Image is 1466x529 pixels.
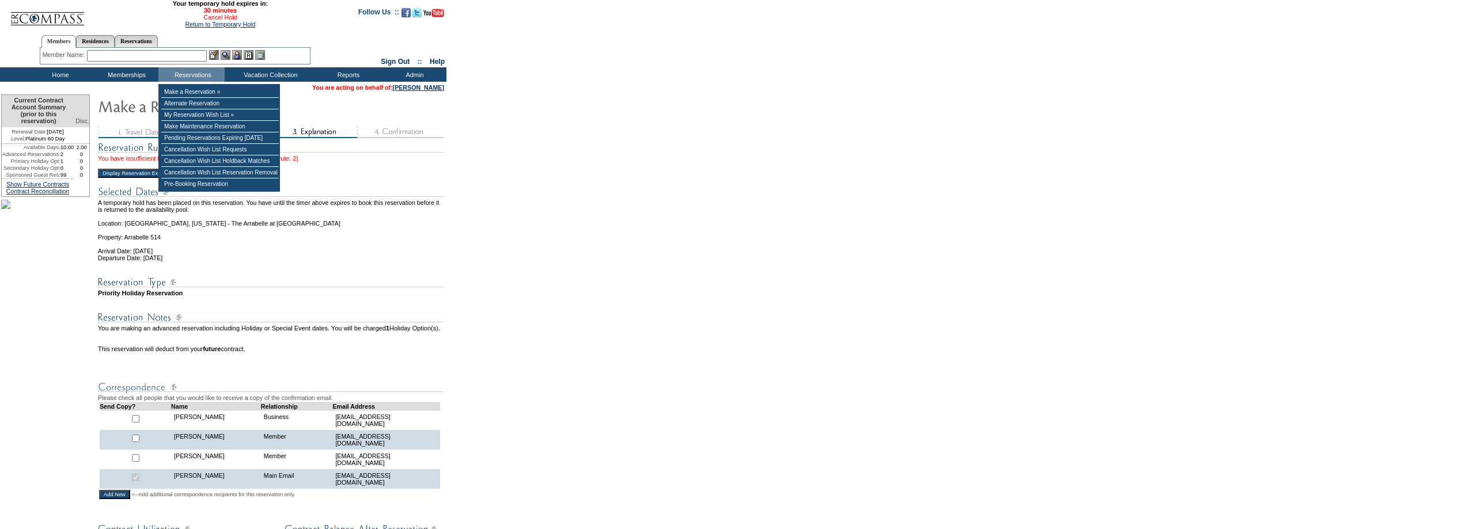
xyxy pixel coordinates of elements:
td: Reservations [158,67,225,82]
td: Name [171,402,261,410]
a: Reservations [115,35,158,47]
td: Cancellation Wish List Holdback Matches [161,155,279,167]
td: Make a Reservation » [161,86,279,98]
td: Departure Date: [DATE] [98,254,445,261]
img: Reservations [244,50,253,60]
span: <--Add additional correspondence recipients for this reservation only. [132,491,296,498]
td: Pending Reservations Expiring [DATE] [161,132,279,144]
b: future [203,345,221,352]
span: You are acting on behalf of: [312,84,444,91]
input: Add New [99,490,130,499]
td: 10.00 [60,144,74,151]
td: [EMAIL_ADDRESS][DOMAIN_NAME] [332,469,440,489]
img: Follow us on Twitter [412,8,422,17]
td: Cancellation Wish List Requests [161,144,279,155]
td: [PERSON_NAME] [171,469,261,489]
img: b_calculator.gif [255,50,265,60]
td: [EMAIL_ADDRESS][DOMAIN_NAME] [332,410,440,430]
img: step1_state3.gif [98,126,184,138]
td: Relationship [261,402,333,410]
td: [EMAIL_ADDRESS][DOMAIN_NAME] [332,430,440,450]
td: 2.00 [74,144,89,151]
img: Reservation Dates [98,185,444,199]
img: View [221,50,230,60]
img: Reservation Type [98,275,444,290]
td: Platinum 60 Day [2,135,74,144]
td: Available Days: [2,144,60,151]
a: Follow us on Twitter [412,12,422,18]
td: Alternate Reservation [161,98,279,109]
span: 30 minutes [90,7,350,14]
a: Become our fan on Facebook [401,12,411,18]
td: A temporary hold has been placed on this reservation. You have until the timer above expires to b... [98,199,445,213]
td: Follow Us :: [358,7,399,21]
input: Display Reservation Exchange [98,169,180,178]
img: Reservation Notes [98,310,444,325]
td: 0 [74,158,89,165]
td: 99 [60,172,74,178]
td: Send Copy? [100,402,172,410]
td: [DATE] [2,127,74,135]
img: Become our fan on Facebook [401,8,411,17]
a: Contract Reconciliation [6,188,70,195]
td: Advanced Reservations: [2,151,60,158]
img: Shot-48-083.jpg [1,200,10,209]
td: 2 [60,151,74,158]
span: Please check all people that you would like to receive a copy of the confirmation email. [98,394,333,401]
img: step3_state2.gif [271,126,357,138]
td: Priority Holiday Reservation [98,290,445,296]
td: Current Contract Account Summary (prior to this reservation) [2,95,74,127]
a: [PERSON_NAME] [393,84,444,91]
td: Vacation Collection [225,67,314,82]
a: Show Future Contracts [6,181,69,188]
td: 0 [74,165,89,172]
img: b_edit.gif [209,50,219,60]
div: Member Name: [43,50,87,60]
b: 1 [386,325,389,332]
td: 0 [74,151,89,158]
td: Memberships [92,67,158,82]
a: Help [430,58,445,66]
a: Subscribe to our YouTube Channel [423,12,444,18]
td: Home [26,67,92,82]
td: Admin [380,67,446,82]
span: :: [418,58,422,66]
a: Residences [76,35,115,47]
td: Make Maintenance Reservation [161,121,279,132]
td: 0 [74,172,89,178]
td: [PERSON_NAME] [171,450,261,469]
td: Pre-Booking Reservation [161,178,279,189]
td: Arrival Date: [DATE] [98,241,445,254]
span: Level: [11,135,25,142]
td: Business [261,410,333,430]
img: subTtlResRules.gif [98,140,444,155]
td: 1 [60,158,74,165]
td: Member [261,430,333,450]
td: You are making an advanced reservation including Holiday or Special Event dates. You will be char... [98,325,445,338]
td: Cancellation Wish List Reservation Removal [161,167,279,178]
img: Compass Home [10,2,85,26]
span: Disc. [75,117,89,124]
td: Email Address [332,402,440,410]
td: [PERSON_NAME] [171,430,261,450]
img: Impersonate [232,50,242,60]
td: Sponsored Guest Res: [2,172,60,178]
td: 0 [60,165,74,172]
td: Primary Holiday Opt: [2,158,60,165]
td: Member [261,450,333,469]
td: Location: [GEOGRAPHIC_DATA], [US_STATE] - The Arrabelle at [GEOGRAPHIC_DATA] [98,213,445,227]
img: Subscribe to our YouTube Channel [423,9,444,17]
img: Make Reservation [98,94,328,117]
td: Reports [314,67,380,82]
td: This reservation will deduct from your contract. [98,345,445,352]
a: Return to Temporary Hold [185,21,256,28]
a: Members [41,35,77,48]
td: [EMAIL_ADDRESS][DOMAIN_NAME] [332,450,440,469]
td: Main Email [261,469,333,489]
td: My Reservation Wish List » [161,109,279,121]
td: Property: Arrabelle 514 [98,227,445,241]
img: step4_state1.gif [357,126,444,138]
td: [PERSON_NAME] [171,410,261,430]
span: Renewal Date: [12,128,47,135]
a: Sign Out [381,58,410,66]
